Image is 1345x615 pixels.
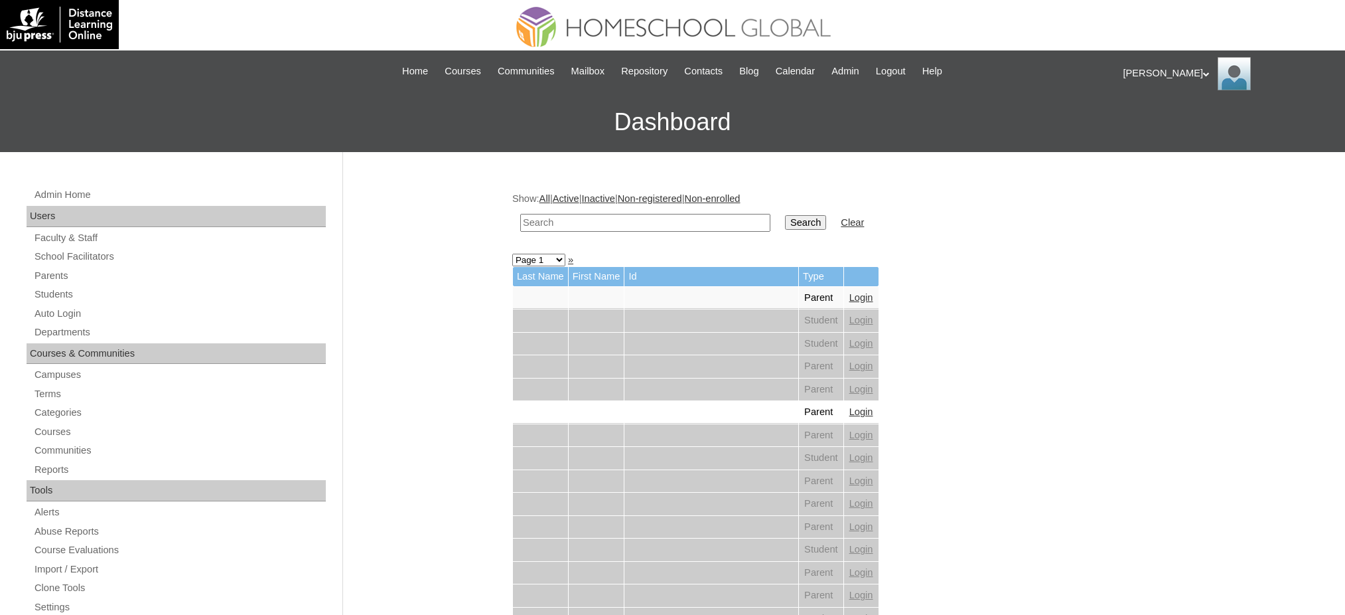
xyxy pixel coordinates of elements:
a: Admin Home [33,187,326,203]
a: Terms [33,386,326,402]
a: Login [849,406,873,417]
a: Login [849,590,873,600]
td: Parent [799,493,843,515]
h3: Dashboard [7,92,1338,152]
div: Courses & Communities [27,343,326,365]
div: Users [27,206,326,227]
a: Login [849,384,873,395]
a: Non-registered [618,193,682,204]
a: Login [849,521,873,532]
div: Show: | | | | [512,192,1169,239]
td: Parent [799,355,843,378]
img: logo-white.png [7,7,112,43]
a: Course Evaluations [33,542,326,559]
span: Mailbox [571,64,605,79]
td: Parent [799,401,843,424]
a: Clear [841,217,864,228]
a: Login [849,292,873,303]
td: Parent [799,470,843,493]
td: Student [799,447,843,470]
a: Mailbox [565,64,612,79]
a: Login [849,338,873,349]
a: Home [395,64,435,79]
td: Parent [799,516,843,539]
a: Alerts [33,504,326,521]
a: Categories [33,404,326,421]
a: Courses [33,424,326,440]
a: Help [916,64,949,79]
a: Logout [869,64,912,79]
span: Home [402,64,428,79]
a: Calendar [769,64,821,79]
a: Campuses [33,367,326,383]
a: Login [849,315,873,325]
a: Login [849,544,873,555]
td: First Name [569,267,624,286]
a: Contacts [677,64,729,79]
a: Import / Export [33,561,326,578]
a: Departments [33,324,326,341]
td: Student [799,309,843,332]
a: School Facilitators [33,248,326,265]
td: Id [624,267,798,286]
td: Parent [799,287,843,309]
td: Parent [799,379,843,401]
span: Logout [876,64,906,79]
a: Students [33,286,326,303]
a: Clone Tools [33,580,326,596]
a: Courses [438,64,488,79]
div: Tools [27,480,326,501]
a: Inactive [581,193,615,204]
a: Login [849,430,873,440]
span: Help [922,64,942,79]
span: Blog [739,64,758,79]
img: Ariane Ebuen [1218,57,1251,90]
a: Active [553,193,579,204]
td: Type [799,267,843,286]
td: Parent [799,424,843,447]
a: Faculty & Staff [33,230,326,246]
span: Admin [831,64,859,79]
span: Communities [498,64,555,79]
input: Search [520,214,770,232]
a: Abuse Reports [33,523,326,540]
span: Contacts [684,64,723,79]
a: Auto Login [33,306,326,322]
span: Repository [621,64,668,79]
a: Login [849,476,873,486]
a: Communities [491,64,561,79]
div: [PERSON_NAME] [1123,57,1332,90]
span: Calendar [776,64,815,79]
td: Student [799,333,843,355]
a: Login [849,361,873,371]
a: Admin [825,64,866,79]
a: All [539,193,550,204]
a: » [568,254,573,265]
a: Repository [614,64,674,79]
a: Reports [33,462,326,478]
a: Communities [33,442,326,459]
td: Parent [799,584,843,607]
td: Last Name [513,267,568,286]
a: Login [849,567,873,578]
a: Parents [33,268,326,284]
span: Courses [445,64,481,79]
a: Blog [733,64,765,79]
a: Login [849,498,873,509]
input: Search [785,215,826,230]
a: Login [849,452,873,463]
a: Non-enrolled [685,193,741,204]
td: Parent [799,562,843,584]
td: Student [799,539,843,561]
